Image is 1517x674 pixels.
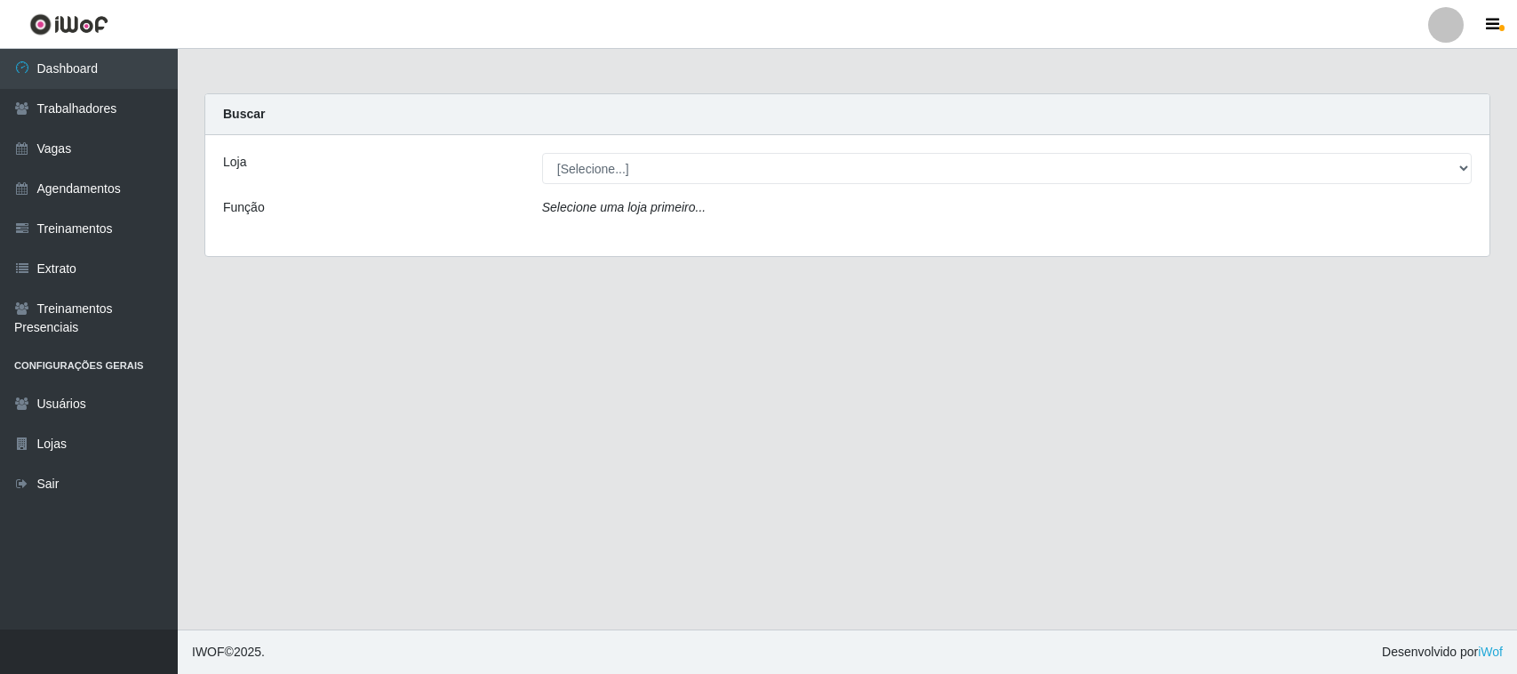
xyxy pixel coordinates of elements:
[1478,645,1503,659] a: iWof
[223,107,265,121] strong: Buscar
[223,198,265,217] label: Função
[223,153,246,172] label: Loja
[542,200,706,214] i: Selecione uma loja primeiro...
[192,643,265,662] span: © 2025 .
[192,645,225,659] span: IWOF
[29,13,108,36] img: CoreUI Logo
[1382,643,1503,662] span: Desenvolvido por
